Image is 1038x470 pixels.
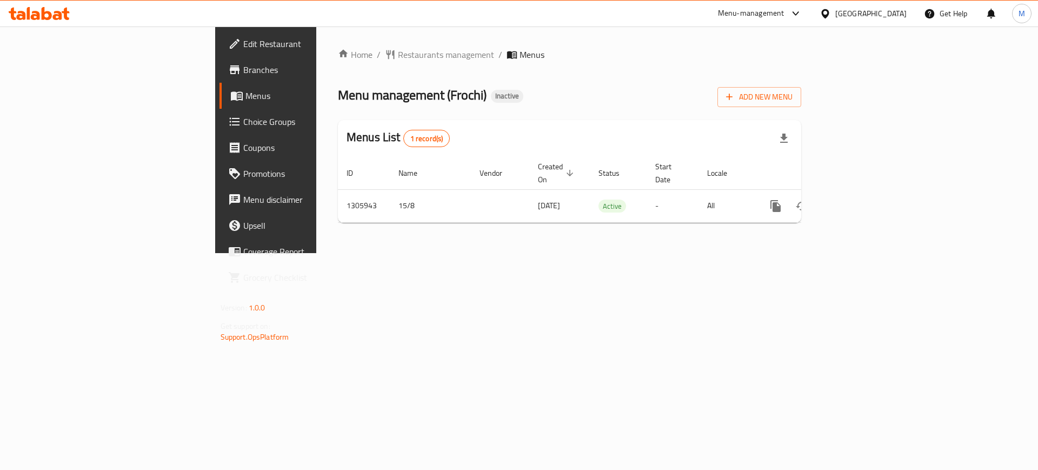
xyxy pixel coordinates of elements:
[404,134,450,144] span: 1 record(s)
[491,90,523,103] div: Inactive
[243,37,380,50] span: Edit Restaurant
[219,135,389,161] a: Coupons
[243,115,380,128] span: Choice Groups
[219,57,389,83] a: Branches
[221,301,247,315] span: Version:
[243,245,380,258] span: Coverage Report
[398,167,431,180] span: Name
[520,48,544,61] span: Menus
[1019,8,1025,19] span: M
[219,31,389,57] a: Edit Restaurant
[763,193,789,219] button: more
[789,193,815,219] button: Change Status
[219,83,389,109] a: Menus
[243,219,380,232] span: Upsell
[717,87,801,107] button: Add New Menu
[243,141,380,154] span: Coupons
[655,160,686,186] span: Start Date
[243,271,380,284] span: Grocery Checklist
[718,7,784,20] div: Menu-management
[221,330,289,344] a: Support.OpsPlatform
[243,193,380,206] span: Menu disclaimer
[245,89,380,102] span: Menus
[219,161,389,187] a: Promotions
[219,213,389,239] a: Upsell
[243,63,380,76] span: Branches
[754,157,875,190] th: Actions
[491,91,523,101] span: Inactive
[243,167,380,180] span: Promotions
[390,189,471,222] td: 15/8
[221,319,270,333] span: Get support on:
[338,157,875,223] table: enhanced table
[707,167,741,180] span: Locale
[698,189,754,222] td: All
[498,48,502,61] li: /
[598,200,626,213] div: Active
[347,129,450,147] h2: Menus List
[598,200,626,213] span: Active
[338,48,801,61] nav: breadcrumb
[398,48,494,61] span: Restaurants management
[338,83,487,107] span: Menu management ( Frochi )
[647,189,698,222] td: -
[403,130,450,147] div: Total records count
[219,239,389,264] a: Coverage Report
[385,48,494,61] a: Restaurants management
[538,160,577,186] span: Created On
[538,198,560,213] span: [DATE]
[249,301,265,315] span: 1.0.0
[347,167,367,180] span: ID
[219,109,389,135] a: Choice Groups
[598,167,634,180] span: Status
[771,125,797,151] div: Export file
[726,90,793,104] span: Add New Menu
[480,167,516,180] span: Vendor
[219,187,389,213] a: Menu disclaimer
[219,264,389,290] a: Grocery Checklist
[835,8,907,19] div: [GEOGRAPHIC_DATA]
